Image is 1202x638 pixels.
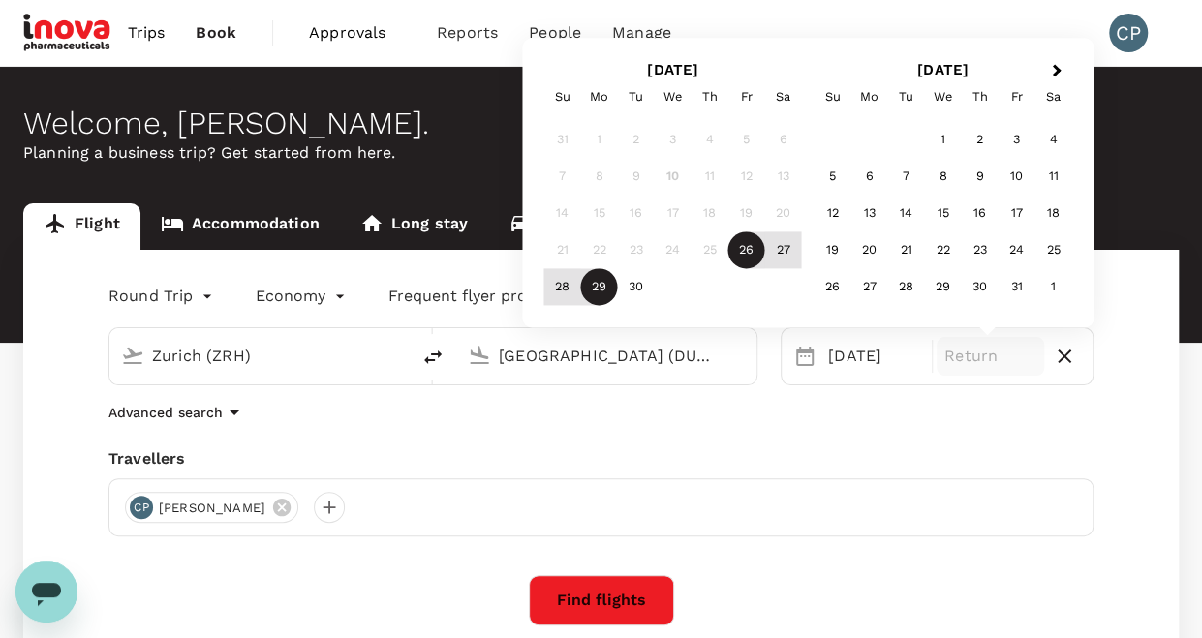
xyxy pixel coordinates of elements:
div: Not available Wednesday, September 10th, 2025 [655,159,692,196]
div: Choose Tuesday, October 14th, 2025 [888,196,925,232]
div: Choose Friday, October 17th, 2025 [999,196,1035,232]
div: Not available Saturday, September 6th, 2025 [765,122,802,159]
div: Choose Tuesday, October 21st, 2025 [888,232,925,269]
a: Long stay [340,203,488,250]
div: Tuesday [888,78,925,115]
div: Saturday [1035,78,1072,115]
div: Choose Thursday, October 2nd, 2025 [962,122,999,159]
div: Choose Wednesday, October 15th, 2025 [925,196,962,232]
div: Choose Thursday, October 9th, 2025 [962,159,999,196]
div: Thursday [692,78,728,115]
div: Choose Monday, October 27th, 2025 [851,269,888,306]
button: Next Month [1043,56,1074,87]
a: Flight [23,203,140,250]
div: Saturday [765,78,802,115]
div: Travellers [108,447,1094,471]
div: Not available Tuesday, September 2nd, 2025 [618,122,655,159]
div: Not available Sunday, September 21st, 2025 [544,232,581,269]
div: Round Trip [108,281,217,312]
div: Choose Monday, September 29th, 2025 [581,269,618,306]
div: Tuesday [618,78,655,115]
button: Open [743,353,747,357]
div: Not available Saturday, September 20th, 2025 [765,196,802,232]
div: Choose Wednesday, October 1st, 2025 [925,122,962,159]
div: Choose Thursday, October 16th, 2025 [962,196,999,232]
div: Choose Thursday, October 23rd, 2025 [962,232,999,269]
h2: [DATE] [808,61,1078,78]
h2: [DATE] [538,61,808,78]
div: Friday [728,78,765,115]
div: Not available Tuesday, September 16th, 2025 [618,196,655,232]
div: Month October, 2025 [815,122,1072,306]
div: Choose Wednesday, October 29th, 2025 [925,269,962,306]
input: Depart from [152,341,369,371]
span: Approvals [309,21,406,45]
div: Choose Saturday, September 27th, 2025 [765,232,802,269]
div: Choose Saturday, October 4th, 2025 [1035,122,1072,159]
div: Not available Sunday, August 31st, 2025 [544,122,581,159]
div: Not available Friday, September 12th, 2025 [728,159,765,196]
div: Choose Sunday, October 12th, 2025 [815,196,851,232]
div: Choose Sunday, September 28th, 2025 [544,269,581,306]
div: Not available Saturday, September 13th, 2025 [765,159,802,196]
div: Choose Monday, October 20th, 2025 [851,232,888,269]
div: Not available Wednesday, September 3rd, 2025 [655,122,692,159]
div: Not available Friday, September 19th, 2025 [728,196,765,232]
div: Choose Wednesday, October 8th, 2025 [925,159,962,196]
p: Return [944,345,1036,368]
span: People [529,21,581,45]
div: Economy [256,281,350,312]
div: Not available Monday, September 1st, 2025 [581,122,618,159]
span: [PERSON_NAME] [147,499,277,518]
a: Car rental [488,203,638,250]
div: Choose Sunday, October 5th, 2025 [815,159,851,196]
span: Book [196,21,236,45]
div: Choose Sunday, October 19th, 2025 [815,232,851,269]
div: Choose Friday, September 26th, 2025 [728,232,765,269]
button: Advanced search [108,401,246,424]
p: Frequent flyer programme [388,285,589,308]
div: Not available Monday, September 8th, 2025 [581,159,618,196]
div: Thursday [962,78,999,115]
div: Choose Friday, October 10th, 2025 [999,159,1035,196]
div: Choose Sunday, October 26th, 2025 [815,269,851,306]
div: Choose Wednesday, October 22nd, 2025 [925,232,962,269]
div: CP [1109,14,1148,52]
div: Not available Wednesday, September 17th, 2025 [655,196,692,232]
div: Not available Tuesday, September 9th, 2025 [618,159,655,196]
img: iNova Pharmaceuticals [23,12,112,54]
div: Not available Thursday, September 25th, 2025 [692,232,728,269]
div: Choose Friday, October 31st, 2025 [999,269,1035,306]
div: Not available Sunday, September 14th, 2025 [544,196,581,232]
span: Trips [128,21,166,45]
div: Not available Thursday, September 11th, 2025 [692,159,728,196]
p: Planning a business trip? Get started from here. [23,141,1179,165]
div: [DATE] [820,337,928,376]
div: Sunday [815,78,851,115]
div: Wednesday [655,78,692,115]
div: Wednesday [925,78,962,115]
div: Choose Saturday, October 25th, 2025 [1035,232,1072,269]
input: Going to [499,341,716,371]
div: Not available Monday, September 22nd, 2025 [581,232,618,269]
div: Sunday [544,78,581,115]
button: Open [396,353,400,357]
a: Accommodation [140,203,340,250]
button: Find flights [529,575,674,625]
div: Not available Monday, September 15th, 2025 [581,196,618,232]
div: Monday [851,78,888,115]
div: Friday [999,78,1035,115]
button: Frequent flyer programme [388,285,612,308]
div: Choose Tuesday, October 28th, 2025 [888,269,925,306]
div: CP[PERSON_NAME] [125,492,298,523]
div: Choose Friday, October 24th, 2025 [999,232,1035,269]
div: Choose Saturday, October 18th, 2025 [1035,196,1072,232]
div: Choose Saturday, October 11th, 2025 [1035,159,1072,196]
div: Choose Saturday, November 1st, 2025 [1035,269,1072,306]
div: Monday [581,78,618,115]
div: Not available Thursday, September 4th, 2025 [692,122,728,159]
div: Not available Wednesday, September 24th, 2025 [655,232,692,269]
div: Not available Thursday, September 18th, 2025 [692,196,728,232]
iframe: Button to launch messaging window [15,561,77,623]
span: Reports [437,21,498,45]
